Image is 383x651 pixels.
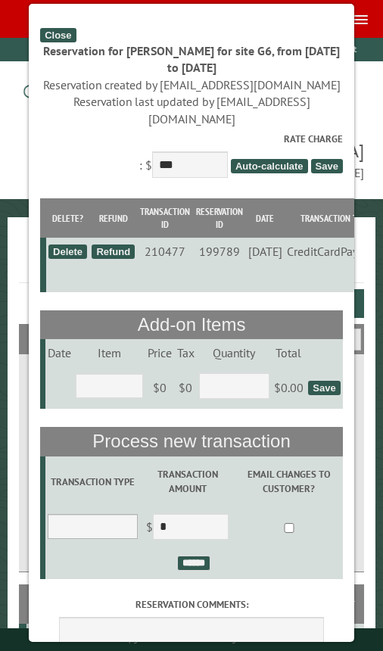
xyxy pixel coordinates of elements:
[197,339,272,366] td: Quantity
[137,198,193,238] th: Transaction ID
[40,310,343,339] th: Add-on Items
[272,339,306,366] td: Total
[272,366,306,409] td: $0.00
[193,198,246,238] th: Reservation ID
[40,76,343,93] div: Reservation created by [EMAIL_ADDRESS][DOMAIN_NAME]
[174,339,196,366] td: Tax
[40,132,343,146] label: Rate Charge
[19,324,363,353] h2: Filters
[193,238,246,265] td: 199789
[145,366,174,409] td: $0
[73,339,145,366] td: Item
[45,339,73,366] td: Date
[40,28,76,42] div: Close
[308,381,340,395] div: Save
[137,238,193,265] td: 210477
[238,467,341,496] label: Email changes to customer?
[19,241,363,283] h1: Reservations
[19,67,208,126] img: Campground Commander
[92,245,135,259] div: Refund
[48,475,138,489] label: Transaction Type
[106,634,277,644] small: © Campground Commander LLC. All rights reserved.
[231,159,308,173] span: Auto-calculate
[40,597,343,612] label: Reservation comments:
[46,198,89,238] th: Delete?
[140,507,235,550] td: $
[40,132,343,181] div: : $
[246,238,285,265] td: [DATE]
[89,198,137,238] th: Refund
[145,339,174,366] td: Price
[40,427,343,456] th: Process new transaction
[142,467,232,496] label: Transaction Amount
[246,198,285,238] th: Date
[40,93,343,127] div: Reservation last updated by [EMAIL_ADDRESS][DOMAIN_NAME]
[311,159,343,173] span: Save
[174,366,196,409] td: $0
[40,42,343,76] div: Reservation for [PERSON_NAME] for site G6, from [DATE] to [DATE]
[48,245,87,259] div: Delete
[26,584,49,624] th: Site
[19,139,363,181] span: [GEOGRAPHIC_DATA] [EMAIL_ADDRESS][DOMAIN_NAME]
